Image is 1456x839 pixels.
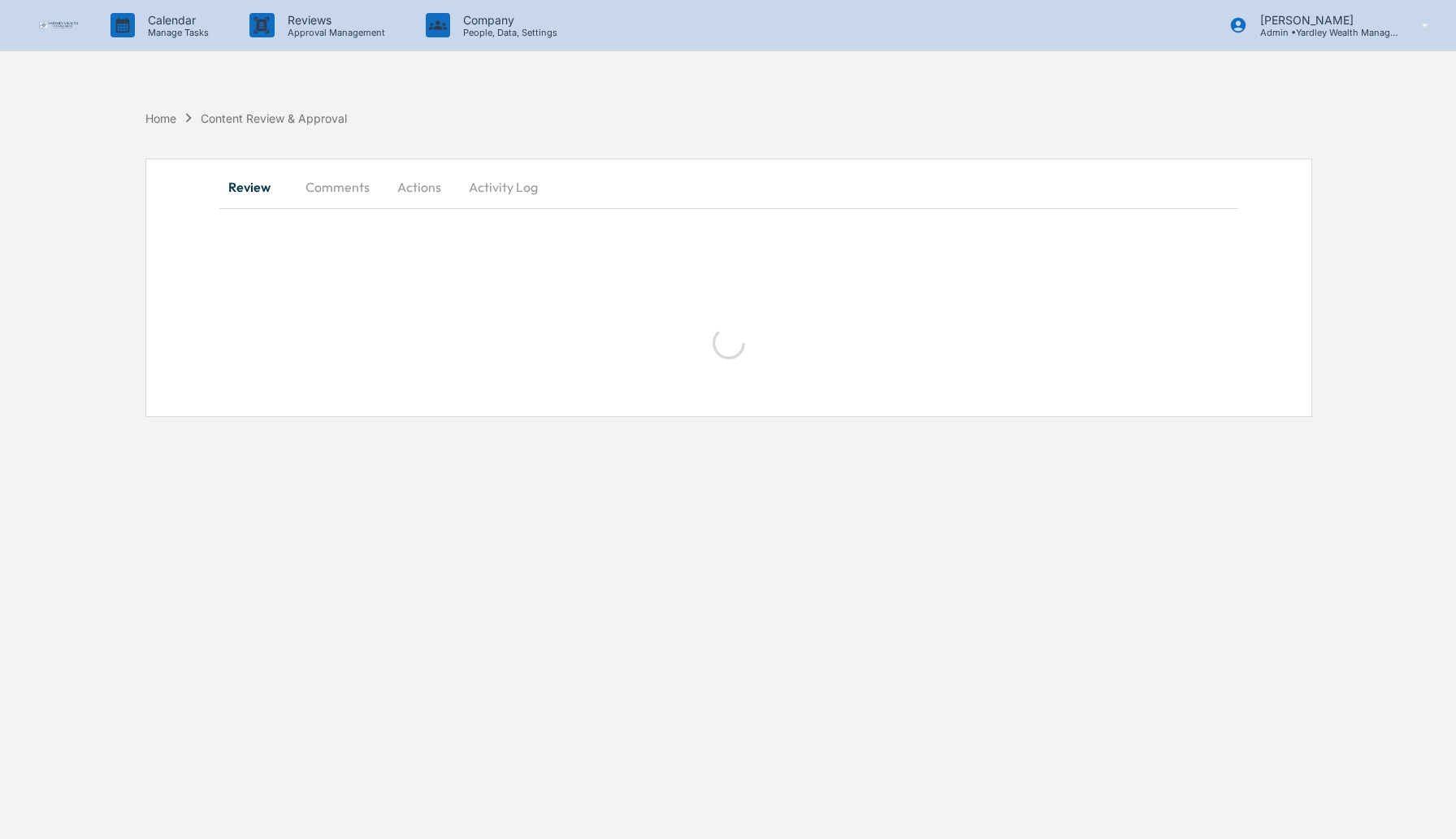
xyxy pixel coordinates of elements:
p: People, Data, Settings [450,27,565,38]
button: Activity Log [456,167,551,206]
button: Actions [383,167,456,206]
div: secondary tabs example [219,167,1238,206]
p: Calendar [135,13,217,27]
p: [PERSON_NAME] [1247,13,1398,27]
p: Approval Management [275,27,393,38]
p: Company [450,13,565,27]
button: Comments [292,167,383,206]
button: Review [219,167,292,206]
img: logo [39,21,78,30]
p: Admin • Yardley Wealth Management [1247,27,1398,38]
div: Home [145,111,176,125]
div: Content Review & Approval [201,111,347,125]
p: Manage Tasks [135,27,217,38]
p: Reviews [275,13,393,27]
